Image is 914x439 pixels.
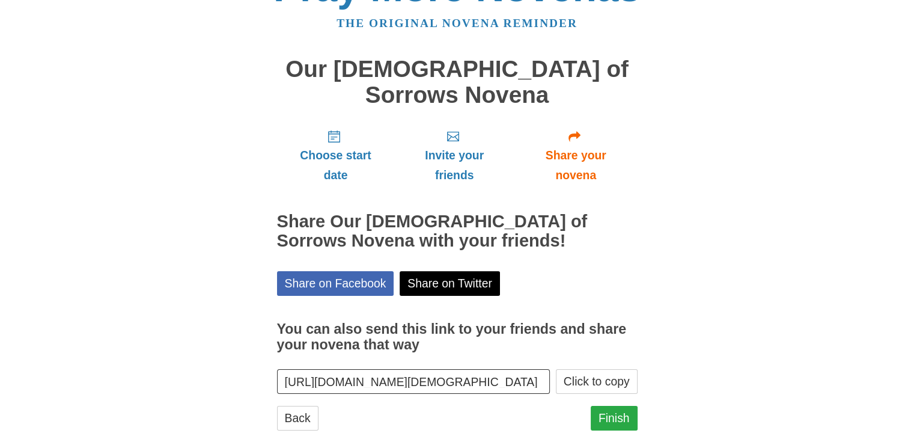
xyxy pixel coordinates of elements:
[591,406,638,431] a: Finish
[277,406,318,431] a: Back
[406,146,502,185] span: Invite your friends
[337,17,577,29] a: The original novena reminder
[277,322,638,352] h3: You can also send this link to your friends and share your novena that way
[277,212,638,251] h2: Share Our [DEMOGRAPHIC_DATA] of Sorrows Novena with your friends!
[526,146,626,185] span: Share your novena
[514,120,638,191] a: Share your novena
[277,120,395,191] a: Choose start date
[277,57,638,108] h1: Our [DEMOGRAPHIC_DATA] of Sorrows Novena
[400,271,500,296] a: Share on Twitter
[556,369,638,394] button: Click to copy
[289,146,383,185] span: Choose start date
[394,120,514,191] a: Invite your friends
[277,271,394,296] a: Share on Facebook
